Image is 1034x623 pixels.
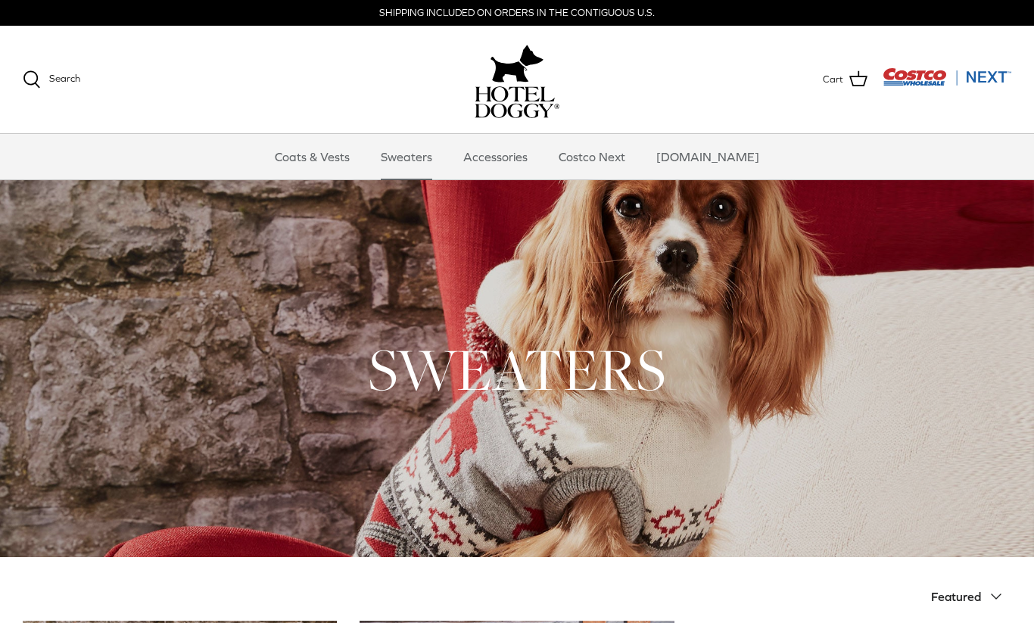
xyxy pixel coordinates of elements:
[475,86,559,118] img: hoteldoggycom
[23,70,80,89] a: Search
[23,332,1011,406] h1: SWEATERS
[931,590,981,603] span: Featured
[367,134,446,179] a: Sweaters
[491,41,543,86] img: hoteldoggy.com
[450,134,541,179] a: Accessories
[883,67,1011,86] img: Costco Next
[883,77,1011,89] a: Visit Costco Next
[823,70,867,89] a: Cart
[475,41,559,118] a: hoteldoggy.com hoteldoggycom
[823,72,843,88] span: Cart
[931,580,1011,613] button: Featured
[545,134,639,179] a: Costco Next
[261,134,363,179] a: Coats & Vests
[643,134,773,179] a: [DOMAIN_NAME]
[49,73,80,84] span: Search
